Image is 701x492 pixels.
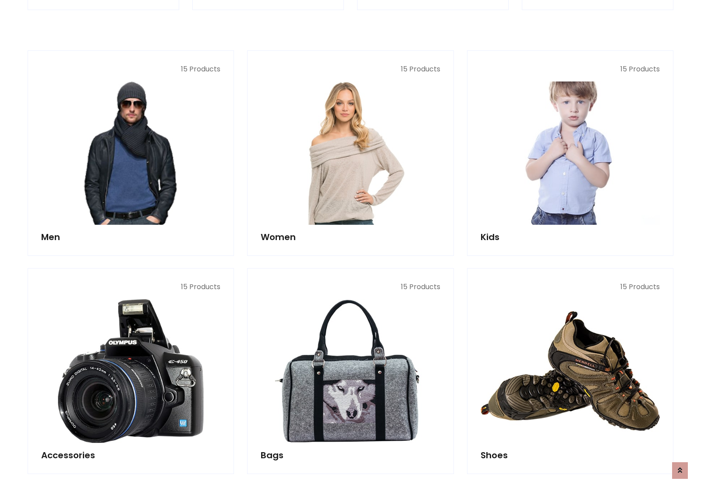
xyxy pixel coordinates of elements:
[41,282,220,292] p: 15 Products
[261,450,440,460] h5: Bags
[481,282,660,292] p: 15 Products
[261,64,440,74] p: 15 Products
[41,232,220,242] h5: Men
[41,64,220,74] p: 15 Products
[41,450,220,460] h5: Accessories
[481,232,660,242] h5: Kids
[481,64,660,74] p: 15 Products
[261,282,440,292] p: 15 Products
[481,450,660,460] h5: Shoes
[261,232,440,242] h5: Women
